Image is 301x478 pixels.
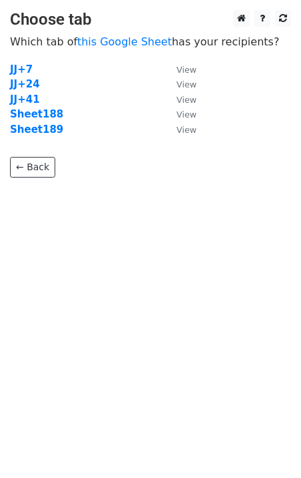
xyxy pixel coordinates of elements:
small: View [176,65,196,75]
small: View [176,125,196,135]
a: View [163,78,196,90]
p: Which tab of has your recipients? [10,35,291,49]
a: ← Back [10,157,55,178]
a: JJ+7 [10,63,33,75]
a: JJ+41 [10,93,40,105]
a: Sheet188 [10,108,63,120]
a: View [163,93,196,105]
h3: Choose tab [10,10,291,29]
small: View [176,79,196,89]
a: this Google Sheet [77,35,172,48]
small: View [176,109,196,120]
a: Sheet189 [10,124,63,136]
a: View [163,63,196,75]
small: View [176,95,196,105]
a: View [163,124,196,136]
a: JJ+24 [10,78,40,90]
a: View [163,108,196,120]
